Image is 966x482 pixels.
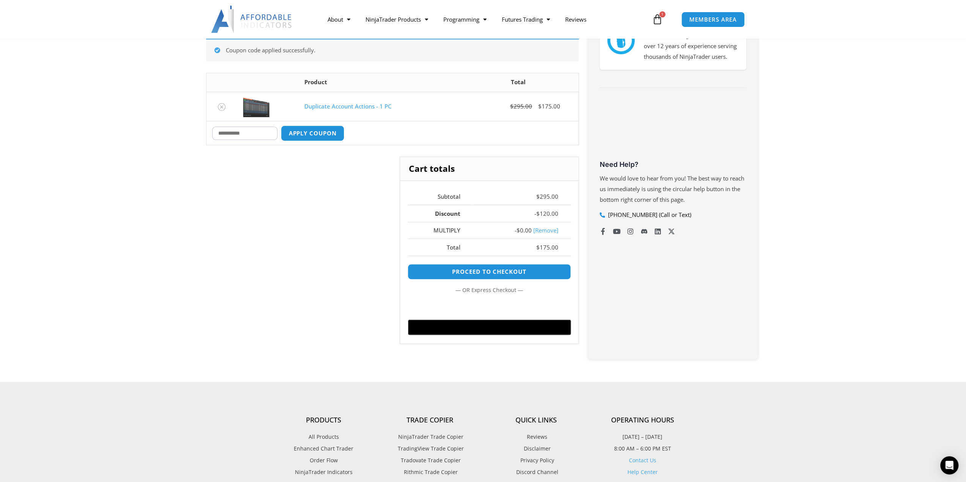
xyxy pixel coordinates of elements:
span: Tradovate Trade Copier [399,455,461,465]
a: NinjaTrader Trade Copier [377,432,483,442]
a: 1 [641,8,674,30]
a: Help Center [627,468,658,476]
span: [PHONE_NUMBER] (Call or Text) [606,210,691,220]
th: Subtotal [408,188,473,205]
iframe: Customer reviews powered by Trustpilot [600,101,746,158]
a: TradingView Trade Copier [377,444,483,454]
a: Remove multiply coupon [533,226,558,234]
span: Order Flow [310,455,338,465]
span: - [534,210,536,217]
span: $ [536,210,540,217]
p: 8:00 AM – 6:00 PM EST [589,444,696,454]
span: $ [517,226,520,234]
div: Open Intercom Messenger [940,456,958,474]
span: We would love to hear from you! The best way to reach us immediately is using the circular help b... [600,174,744,203]
iframe: Secure express checkout frame [406,299,572,317]
span: NinjaTrader Indicators [295,467,353,477]
span: $ [536,243,540,251]
td: - [473,222,571,239]
span: Privacy Policy [518,455,554,465]
nav: Menu [320,11,650,28]
span: TradingView Trade Copier [396,444,464,454]
span: NinjaTrader Trade Copier [396,432,463,442]
th: Product [299,73,458,92]
img: LogoAI | Affordable Indicators – NinjaTrader [211,6,293,33]
th: Total [408,239,473,256]
span: MEMBERS AREA [689,17,737,22]
a: Tradovate Trade Copier [377,455,483,465]
a: Disclaimer [483,444,589,454]
h4: Quick Links [483,416,589,424]
a: Contact Us [629,457,656,464]
a: All Products [271,432,377,442]
span: Reviews [525,432,547,442]
a: Proceed to checkout [408,264,570,279]
span: Disclaimer [522,444,551,454]
h2: Cart totals [400,157,578,181]
bdi: 295.00 [510,102,532,110]
span: All Products [309,432,339,442]
a: Enhanced Chart Trader [271,444,377,454]
a: Privacy Policy [483,455,589,465]
a: Programming [435,11,494,28]
img: Screenshot 2024-08-26 15414455555 | Affordable Indicators – NinjaTrader [243,96,269,117]
a: About [320,11,358,28]
span: $ [536,193,540,200]
bdi: 175.00 [536,243,558,251]
bdi: 295.00 [536,193,558,200]
a: Duplicate Account Actions - 1 PC [304,102,391,110]
span: Rithmic Trade Copier [402,467,458,477]
a: Reviews [483,432,589,442]
img: mark thumbs good 43913 | Affordable Indicators – NinjaTrader [607,27,635,54]
span: $ [538,102,542,110]
th: Total [458,73,578,92]
bdi: 175.00 [538,102,560,110]
span: Enhanced Chart Trader [294,444,353,454]
a: NinjaTrader Indicators [271,467,377,477]
bdi: 120.00 [536,210,558,217]
p: — or — [408,285,570,295]
button: Buy with GPay [408,320,571,335]
h4: Products [271,416,377,424]
th: Discount [408,205,473,222]
a: Rithmic Trade Copier [377,467,483,477]
p: [DATE] – [DATE] [589,432,696,442]
h4: Operating Hours [589,416,696,424]
a: Discord Channel [483,467,589,477]
a: Order Flow [271,455,377,465]
button: Apply coupon [281,126,345,141]
a: Futures Trading [494,11,557,28]
h4: Trade Copier [377,416,483,424]
span: $ [510,102,514,110]
h3: Need Help? [600,160,746,169]
span: 0.00 [517,226,532,234]
span: 1 [659,11,665,17]
a: NinjaTrader Products [358,11,435,28]
a: Reviews [557,11,594,28]
a: MEMBERS AREA [681,12,745,27]
span: Discord Channel [514,467,558,477]
div: Coupon code applied successfully. [206,38,579,61]
th: MULTIPLY [408,222,473,239]
p: We have a strong foundation with over 12 years of experience serving thousands of NinjaTrader users. [644,30,739,62]
a: Remove Duplicate Account Actions - 1 PC from cart [218,103,225,111]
